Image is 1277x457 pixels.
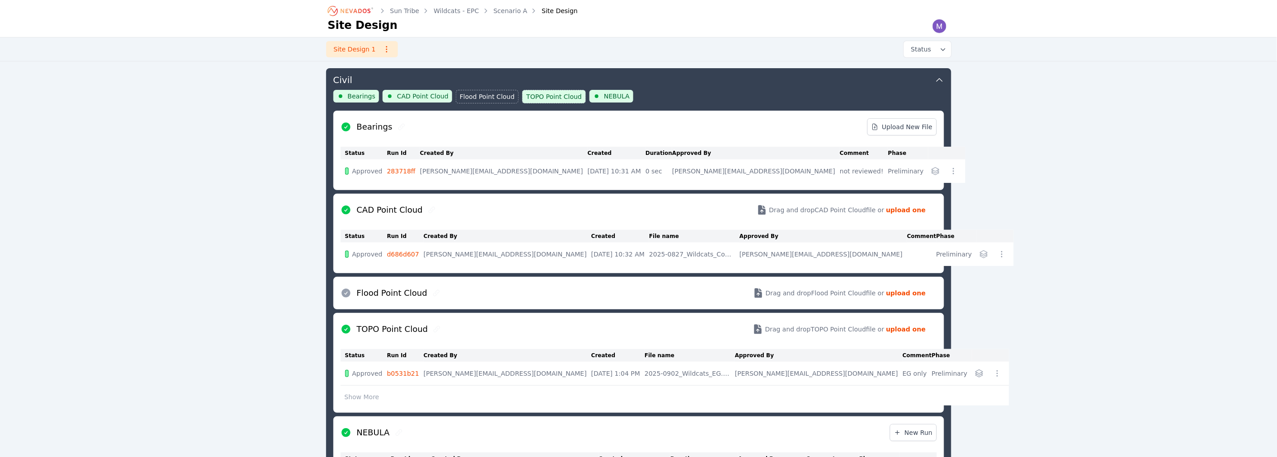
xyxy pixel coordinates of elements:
[739,242,907,266] td: [PERSON_NAME][EMAIL_ADDRESS][DOMAIN_NAME]
[424,362,591,386] td: [PERSON_NAME][EMAIL_ADDRESS][DOMAIN_NAME]
[765,325,884,334] span: Drag and drop TOPO Point Cloud file or
[341,147,387,159] th: Status
[357,426,390,439] h2: NEBULA
[494,6,528,15] a: Scenario A
[888,147,928,159] th: Phase
[588,147,646,159] th: Created
[591,230,649,242] th: Created
[739,230,907,242] th: Approved By
[886,289,926,298] strong: upload one
[936,250,972,259] div: Preliminary
[840,147,888,159] th: Comment
[424,230,591,242] th: Created By
[591,349,645,362] th: Created
[341,230,387,242] th: Status
[932,19,947,33] img: Madeline Koldos
[390,6,420,15] a: Sun Tribe
[672,147,840,159] th: Approved By
[357,121,393,133] h2: Bearings
[526,92,582,101] span: TOPO Point Cloud
[735,362,903,386] td: [PERSON_NAME][EMAIL_ADDRESS][DOMAIN_NAME]
[357,287,427,299] h2: Flood Point Cloud
[890,424,937,441] a: New Run
[387,147,420,159] th: Run Id
[434,6,479,15] a: Wildcats - EPC
[387,370,419,377] a: b0531b21
[742,317,937,342] button: Drag and dropTOPO Point Cloudfile or upload one
[420,147,588,159] th: Created By
[341,349,387,362] th: Status
[529,6,578,15] div: Site Design
[936,230,977,242] th: Phase
[649,250,735,259] div: 2025-0827_Wildcats_CogoExport.csv
[888,167,924,176] div: Preliminary
[886,205,926,215] strong: upload one
[904,41,951,57] button: Status
[328,18,398,33] h1: Site Design
[646,147,672,159] th: Duration
[387,251,419,258] a: d686d607
[326,41,398,57] a: Site Design 1
[424,242,591,266] td: [PERSON_NAME][EMAIL_ADDRESS][DOMAIN_NAME]
[357,204,423,216] h2: CAD Point Cloud
[894,428,933,437] span: New Run
[932,369,968,378] div: Preliminary
[769,205,884,215] span: Drag and drop CAD Point Cloud file or
[591,362,645,386] td: [DATE] 1:04 PM
[646,167,668,176] div: 0 sec
[645,369,730,378] div: 2025-0902_Wildcats_EG.csv
[932,349,972,362] th: Phase
[352,369,383,378] span: Approved
[742,280,937,306] button: Drag and dropFlood Point Cloudfile or upload one
[424,349,591,362] th: Created By
[333,74,352,86] h3: Civil
[460,92,515,101] span: Flood Point Cloud
[735,349,903,362] th: Approved By
[746,197,937,223] button: Drag and dropCAD Point Cloudfile or upload one
[867,118,937,135] a: Upload New File
[871,122,933,131] span: Upload New File
[766,289,884,298] span: Drag and drop Flood Point Cloud file or
[672,159,840,183] td: [PERSON_NAME][EMAIL_ADDRESS][DOMAIN_NAME]
[328,4,578,18] nav: Breadcrumb
[387,230,424,242] th: Run Id
[397,92,449,101] span: CAD Point Cloud
[387,168,416,175] a: 283718ff
[341,388,384,406] button: Show More
[903,349,931,362] th: Comment
[352,250,383,259] span: Approved
[588,159,646,183] td: [DATE] 10:31 AM
[840,167,884,176] div: not reviewed!
[591,242,649,266] td: [DATE] 10:32 AM
[907,230,936,242] th: Comment
[333,68,944,90] button: Civil
[387,349,424,362] th: Run Id
[649,230,739,242] th: File name
[348,92,376,101] span: Bearings
[604,92,630,101] span: NEBULA
[357,323,428,336] h2: TOPO Point Cloud
[420,159,588,183] td: [PERSON_NAME][EMAIL_ADDRESS][DOMAIN_NAME]
[352,167,383,176] span: Approved
[886,325,926,334] strong: upload one
[907,45,931,54] span: Status
[645,349,735,362] th: File name
[903,369,927,378] div: EG only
